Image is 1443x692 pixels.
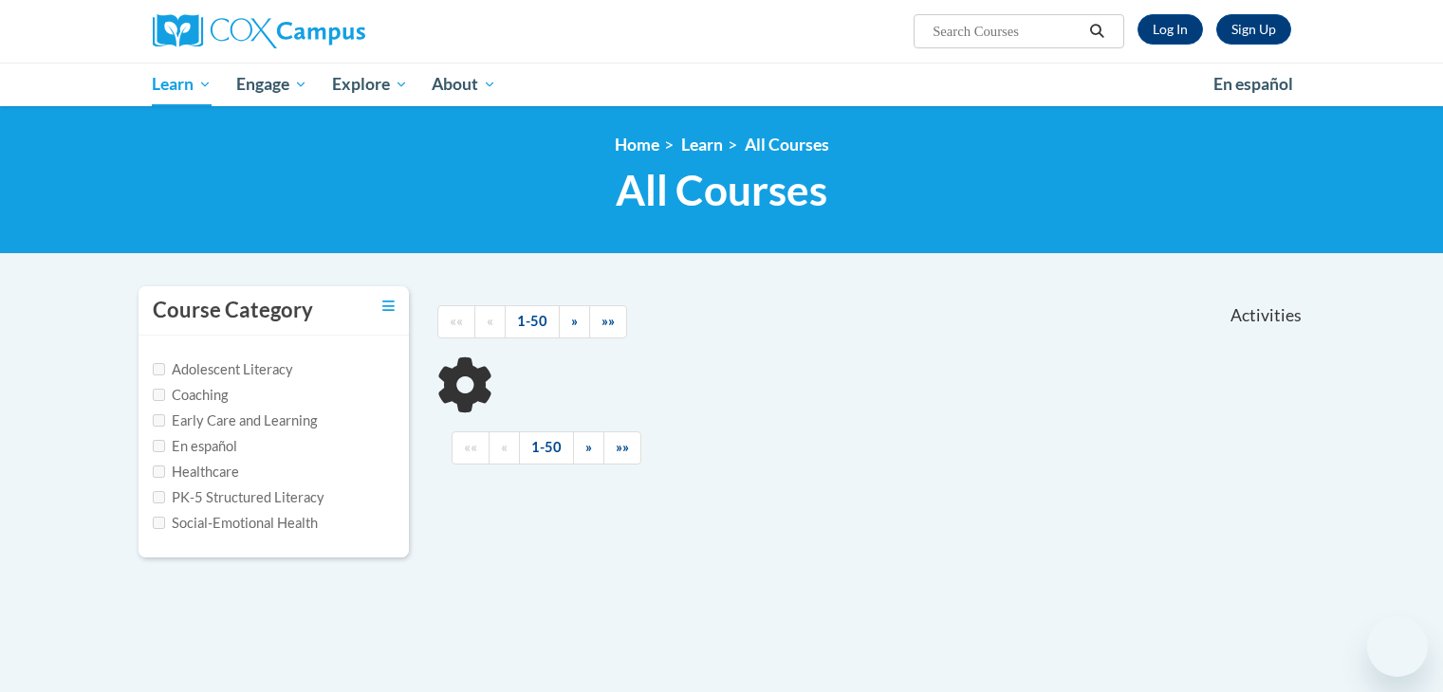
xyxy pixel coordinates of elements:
label: Early Care and Learning [153,410,317,431]
span: Learn [152,73,212,96]
a: Begining [437,305,475,338]
iframe: Button to launch messaging window [1367,616,1428,677]
a: Previous [489,431,520,464]
a: All Courses [745,135,829,155]
a: End [603,431,641,464]
a: Toggle collapse [382,296,395,317]
i:  [1088,25,1105,39]
a: Previous [474,305,506,338]
a: End [589,305,627,338]
a: En español [1201,64,1305,104]
label: Healthcare [153,462,239,483]
span: Activities [1230,305,1302,326]
a: Engage [224,63,320,106]
a: Log In [1138,14,1203,45]
input: Checkbox for Options [153,517,165,529]
img: Cox Campus [153,14,365,48]
a: Register [1216,14,1291,45]
label: En español [153,436,237,457]
span: En español [1213,74,1293,94]
span: «« [450,313,463,329]
a: Begining [452,431,490,464]
span: »» [601,313,615,329]
span: « [501,439,508,455]
input: Checkbox for Options [153,389,165,401]
a: Learn [140,63,225,106]
span: » [571,313,578,329]
span: Explore [332,73,408,96]
a: 1-50 [519,431,574,464]
a: Next [573,431,604,464]
input: Checkbox for Options [153,414,165,427]
input: Checkbox for Options [153,491,165,503]
span: « [487,313,493,329]
span: Engage [236,73,307,96]
span: » [585,439,592,455]
button: Search [1082,20,1111,43]
label: Adolescent Literacy [153,359,293,380]
input: Search Courses [931,20,1082,43]
label: PK-5 Structured Literacy [153,487,324,508]
a: Explore [320,63,420,106]
span: »» [616,439,629,455]
label: Coaching [153,385,228,406]
input: Checkbox for Options [153,440,165,452]
input: Checkbox for Options [153,363,165,375]
a: Learn [681,135,723,155]
a: 1-50 [505,305,560,338]
div: Main menu [124,63,1320,106]
span: All Courses [616,165,827,215]
a: About [419,63,509,106]
span: «« [464,439,477,455]
span: About [432,73,496,96]
a: Home [615,135,659,155]
h3: Course Category [153,296,313,325]
a: Next [559,305,590,338]
a: Cox Campus [153,14,513,48]
input: Checkbox for Options [153,465,165,478]
label: Social-Emotional Health [153,513,318,534]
